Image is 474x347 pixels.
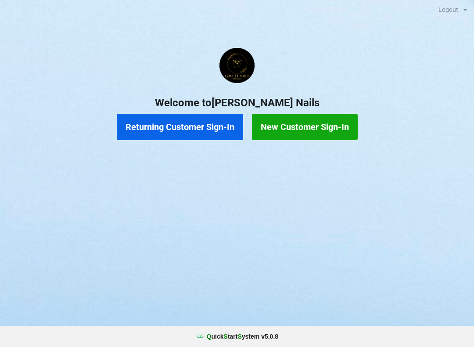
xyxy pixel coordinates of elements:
[438,7,458,13] div: Logout
[207,333,212,340] span: Q
[219,48,255,83] img: Lovett1.png
[117,114,243,140] button: Returning Customer Sign-In
[224,333,228,340] span: S
[252,114,358,140] button: New Customer Sign-In
[196,332,205,341] img: favicon.ico
[237,333,241,340] span: S
[207,332,278,341] b: uick tart ystem v 5.0.8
